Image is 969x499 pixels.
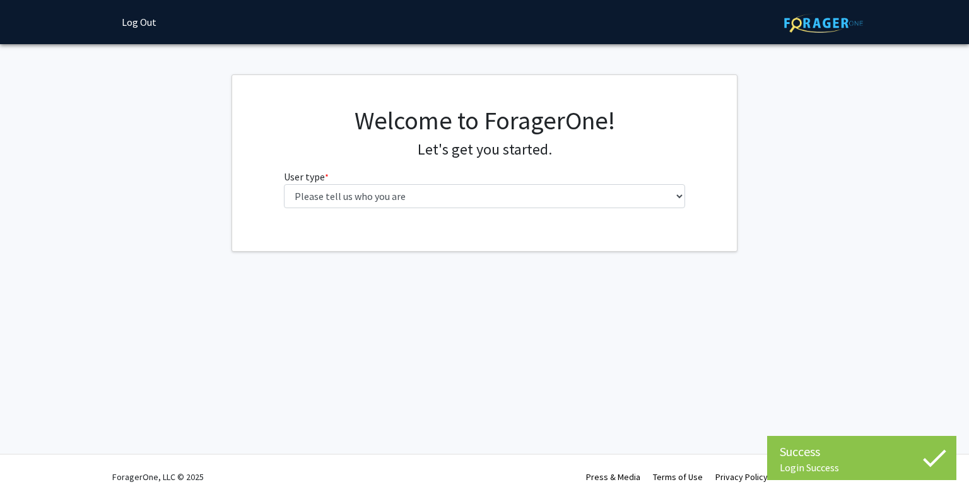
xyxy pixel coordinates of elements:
div: Login Success [780,461,944,474]
div: ForagerOne, LLC © 2025 [112,455,204,499]
div: Success [780,442,944,461]
label: User type [284,169,329,184]
img: ForagerOne Logo [784,13,863,33]
h4: Let's get you started. [284,141,686,159]
a: Press & Media [586,471,640,483]
a: Privacy Policy [715,471,768,483]
h1: Welcome to ForagerOne! [284,105,686,136]
a: Terms of Use [653,471,703,483]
